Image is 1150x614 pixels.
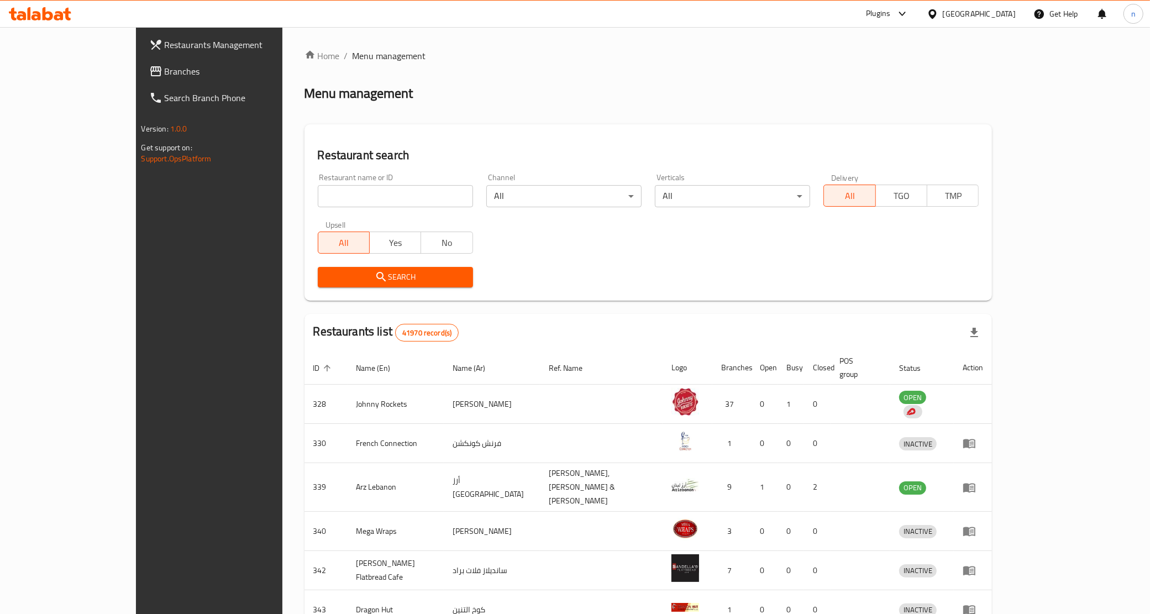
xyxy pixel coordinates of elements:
td: 1 [712,424,751,463]
span: OPEN [899,481,926,494]
div: Export file [961,319,988,346]
td: Mega Wraps [348,512,444,551]
span: Yes [374,235,417,251]
img: Arz Lebanon [671,471,699,499]
a: Restaurants Management [140,32,328,58]
button: TMP [927,185,979,207]
div: INACTIVE [899,437,937,450]
td: French Connection [348,424,444,463]
span: All [828,188,871,204]
td: أرز [GEOGRAPHIC_DATA] [444,463,540,512]
input: Search for restaurant name or ID.. [318,185,473,207]
td: 1 [778,385,804,424]
span: Name (En) [356,361,405,375]
th: Action [954,351,992,385]
div: OPEN [899,481,926,495]
span: 41970 record(s) [396,328,458,338]
span: Search [327,270,464,284]
li: / [344,49,348,62]
button: Yes [369,232,421,254]
span: Status [899,361,935,375]
span: Get support on: [141,140,192,155]
th: Closed [804,351,831,385]
label: Delivery [831,174,859,181]
img: French Connection [671,427,699,455]
div: All [486,185,642,207]
th: Busy [778,351,804,385]
h2: Menu management [304,85,413,102]
td: سانديلاز فلات براد [444,551,540,590]
span: INACTIVE [899,525,937,538]
nav: breadcrumb [304,49,993,62]
td: 1 [751,463,778,512]
th: Logo [663,351,712,385]
td: 0 [751,551,778,590]
span: Ref. Name [549,361,597,375]
div: Total records count [395,324,459,342]
td: 0 [804,385,831,424]
div: Menu [963,437,983,450]
a: Search Branch Phone [140,85,328,111]
td: 0 [751,512,778,551]
img: delivery hero logo [906,407,916,417]
td: 3 [712,512,751,551]
td: 2 [804,463,831,512]
td: 7 [712,551,751,590]
div: Plugins [866,7,890,20]
span: n [1131,8,1136,20]
td: 0 [804,424,831,463]
button: TGO [875,185,927,207]
span: Version: [141,122,169,136]
td: [PERSON_NAME] [444,512,540,551]
div: Menu [963,564,983,577]
div: [GEOGRAPHIC_DATA] [943,8,1016,20]
a: Branches [140,58,328,85]
td: 0 [778,463,804,512]
td: فرنش كونكشن [444,424,540,463]
td: 0 [778,424,804,463]
td: 9 [712,463,751,512]
div: Indicates that the vendor menu management has been moved to DH Catalog service [904,405,922,418]
span: INACTIVE [899,438,937,450]
img: Johnny Rockets [671,388,699,416]
th: Open [751,351,778,385]
td: 0 [778,551,804,590]
span: POS group [839,354,877,381]
span: Branches [165,65,319,78]
th: Branches [712,351,751,385]
span: OPEN [899,391,926,404]
span: Restaurants Management [165,38,319,51]
span: 1.0.0 [170,122,187,136]
div: Menu [963,524,983,538]
td: Arz Lebanon [348,463,444,512]
td: 0 [751,424,778,463]
span: Menu management [353,49,426,62]
td: 0 [804,551,831,590]
span: INACTIVE [899,564,937,577]
button: No [421,232,472,254]
td: Johnny Rockets [348,385,444,424]
button: All [318,232,370,254]
span: Name (Ar) [453,361,500,375]
td: [PERSON_NAME] Flatbread Cafe [348,551,444,590]
span: TMP [932,188,974,204]
img: Mega Wraps [671,515,699,543]
span: No [426,235,468,251]
label: Upsell [325,221,346,228]
span: Search Branch Phone [165,91,319,104]
td: 37 [712,385,751,424]
a: Support.OpsPlatform [141,151,212,166]
div: Menu [963,481,983,494]
button: All [823,185,875,207]
td: [PERSON_NAME] [444,385,540,424]
span: TGO [880,188,923,204]
td: 0 [804,512,831,551]
h2: Restaurants list [313,323,459,342]
h2: Restaurant search [318,147,979,164]
button: Search [318,267,473,287]
td: [PERSON_NAME],[PERSON_NAME] & [PERSON_NAME] [540,463,663,512]
td: 0 [778,512,804,551]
